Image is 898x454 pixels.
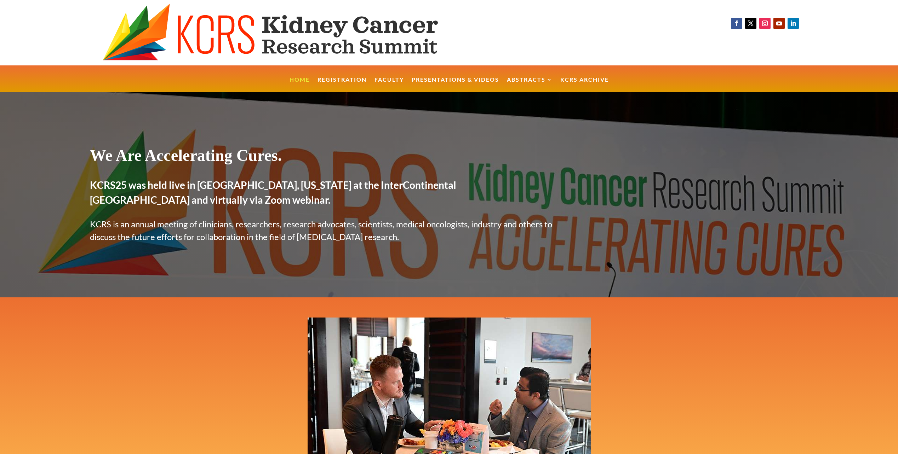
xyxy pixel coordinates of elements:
[731,18,742,29] a: Follow on Facebook
[318,77,367,92] a: Registration
[103,4,479,62] img: KCRS generic logo wide
[773,18,785,29] a: Follow on Youtube
[90,218,556,243] p: KCRS is an annual meeting of clinicians, researchers, research advocates, scientists, medical onc...
[290,77,310,92] a: Home
[412,77,499,92] a: Presentations & Videos
[560,77,609,92] a: KCRS Archive
[90,146,556,169] h1: We Are Accelerating Cures.
[507,77,553,92] a: Abstracts
[759,18,771,29] a: Follow on Instagram
[745,18,756,29] a: Follow on X
[374,77,404,92] a: Faculty
[90,177,556,211] h2: KCRS25 was held live in [GEOGRAPHIC_DATA], [US_STATE] at the InterContinental [GEOGRAPHIC_DATA] a...
[788,18,799,29] a: Follow on LinkedIn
